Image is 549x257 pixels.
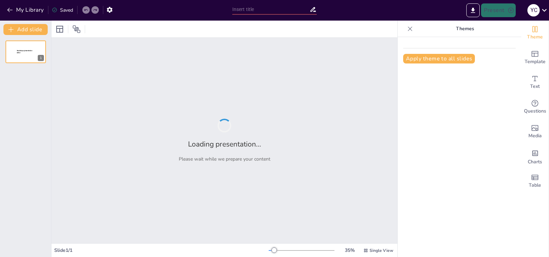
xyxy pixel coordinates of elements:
[5,40,46,63] div: 1
[530,83,540,90] span: Text
[527,33,543,41] span: Theme
[481,3,515,17] button: Present
[72,25,81,33] span: Position
[521,95,549,119] div: Get real-time input from your audience
[52,7,73,13] div: Saved
[529,182,541,189] span: Table
[341,247,358,254] div: 35 %
[528,132,542,140] span: Media
[521,45,549,70] div: Add ready made slides
[179,156,270,162] p: Please wait while we prepare your content
[528,158,542,166] span: Charts
[370,248,393,253] span: Single View
[525,58,546,66] span: Template
[403,54,475,63] button: Apply theme to all slides
[466,3,480,17] button: Export to PowerPoint
[416,21,514,37] p: Themes
[521,21,549,45] div: Change the overall theme
[521,70,549,95] div: Add text boxes
[521,144,549,169] div: Add charts and graphs
[524,107,546,115] span: Questions
[232,4,310,14] input: Insert title
[3,24,48,35] button: Add slide
[188,139,261,149] h2: Loading presentation...
[54,247,269,254] div: Slide 1 / 1
[527,3,540,17] button: y c
[521,169,549,194] div: Add a table
[17,50,32,54] span: Sendsteps presentation editor
[5,4,47,15] button: My Library
[521,119,549,144] div: Add images, graphics, shapes or video
[527,4,540,16] div: y c
[54,24,65,35] div: Layout
[38,55,44,61] div: 1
